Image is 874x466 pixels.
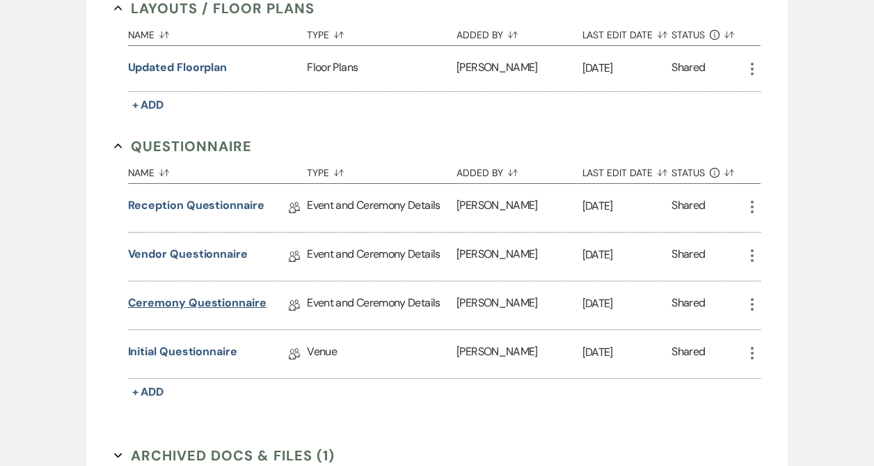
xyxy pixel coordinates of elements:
[672,197,705,219] div: Shared
[307,281,456,329] div: Event and Ceremony Details
[307,233,456,281] div: Event and Ceremony Details
[307,330,456,378] div: Venue
[307,184,456,232] div: Event and Ceremony Details
[128,295,267,316] a: Ceremony Questionnaire
[132,98,164,112] span: + Add
[128,59,228,76] button: Updated floorplan
[456,19,582,45] button: Added By
[128,197,264,219] a: Reception Questionnaire
[128,157,308,183] button: Name
[128,343,237,365] a: Initial Questionnaire
[456,330,582,378] div: [PERSON_NAME]
[672,157,743,183] button: Status
[672,59,705,78] div: Shared
[582,343,672,362] p: [DATE]
[456,233,582,281] div: [PERSON_NAME]
[307,19,456,45] button: Type
[128,19,308,45] button: Name
[582,197,672,215] p: [DATE]
[582,157,672,183] button: Last Edit Date
[582,246,672,264] p: [DATE]
[456,46,582,91] div: [PERSON_NAME]
[114,136,253,157] button: Questionnaire
[672,343,705,365] div: Shared
[128,246,248,267] a: Vendor Questionnaire
[582,19,672,45] button: Last Edit Date
[128,382,168,402] button: + Add
[456,184,582,232] div: [PERSON_NAME]
[132,385,164,399] span: + Add
[672,30,705,40] span: Status
[114,445,335,466] button: Archived Docs & Files (1)
[456,281,582,329] div: [PERSON_NAME]
[307,46,456,91] div: Floor Plans
[672,295,705,316] div: Shared
[582,59,672,77] p: [DATE]
[672,168,705,178] span: Status
[582,295,672,313] p: [DATE]
[307,157,456,183] button: Type
[672,246,705,267] div: Shared
[672,19,743,45] button: Status
[128,95,168,115] button: + Add
[456,157,582,183] button: Added By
